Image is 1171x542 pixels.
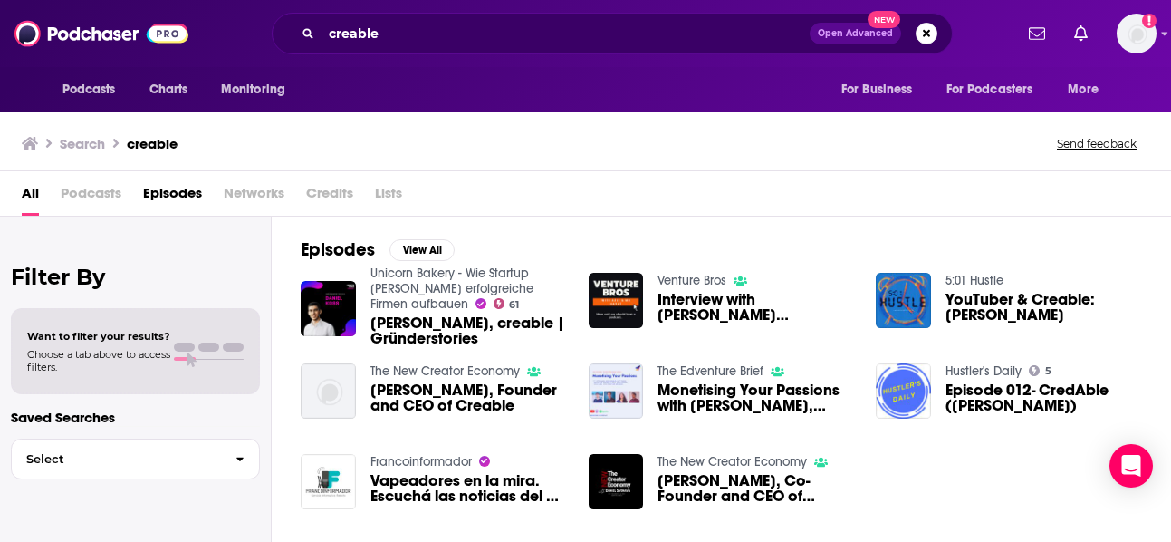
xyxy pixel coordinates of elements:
[61,179,121,216] span: Podcasts
[935,73,1060,107] button: open menu
[946,77,1033,102] span: For Podcasters
[1142,14,1157,28] svg: Add a profile image
[657,292,854,323] span: Interview with [PERSON_NAME] [[DOMAIN_NAME]]
[810,23,901,44] button: Open AdvancedNew
[149,77,188,102] span: Charts
[945,292,1142,323] a: YouTuber & Creable: Daniel Koss
[27,348,170,373] span: Choose a tab above to access filters.
[1029,365,1051,376] a: 5
[1055,73,1121,107] button: open menu
[14,16,188,51] img: Podchaser - Follow, Share and Rate Podcasts
[657,473,854,504] a: Daniel Svonava, Co-Founder and CEO of Superlinked
[876,363,931,419] img: Episode 012- CredAble (Nirav Choksi)
[11,439,260,479] button: Select
[818,29,893,38] span: Open Advanced
[11,264,260,290] h2: Filter By
[11,409,260,426] p: Saved Searches
[657,273,726,288] a: Venture Bros
[370,454,472,469] a: Francoinformador
[60,135,105,152] h3: Search
[62,77,116,102] span: Podcasts
[657,454,807,469] a: The New Creator Economy
[375,179,402,216] span: Lists
[657,382,854,413] a: Monetising Your Passions with Erifili Gounari, Matt Timmons-Brown, Daniel Koss & Vivek Pandit | E...
[1117,14,1157,53] img: User Profile
[509,301,519,309] span: 61
[127,135,178,152] h3: creable
[841,77,913,102] span: For Business
[589,454,644,509] img: Daniel Svonava, Co-Founder and CEO of Superlinked
[1117,14,1157,53] button: Show profile menu
[1068,77,1099,102] span: More
[876,273,931,328] img: YouTuber & Creable: Daniel Koss
[301,238,455,261] a: EpisodesView All
[208,73,309,107] button: open menu
[301,454,356,509] img: Vapeadores en la mira. Escuchá las noticias del 26 de septiembre.
[301,363,356,419] img: Daniel Koss, Founder and CEO of Creable
[306,179,353,216] span: Credits
[945,382,1142,413] span: Episode 012- CredAble ([PERSON_NAME])
[657,382,854,413] span: Monetising Your Passions with [PERSON_NAME], [PERSON_NAME], [PERSON_NAME] & [PERSON_NAME] | Edven...
[370,382,567,413] a: Daniel Koss, Founder and CEO of Creable
[389,239,455,261] button: View All
[22,179,39,216] a: All
[494,298,520,309] a: 61
[945,273,1003,288] a: 5:01 Hustle
[224,179,284,216] span: Networks
[657,363,763,379] a: The Edventure Brief
[657,292,854,323] a: Interview with Daniel Koss [Creable.io]
[370,363,520,379] a: The New Creator Economy
[657,473,854,504] span: [PERSON_NAME], Co-Founder and CEO of Superlinked
[143,179,202,216] a: Episodes
[1045,367,1051,375] span: 5
[272,13,953,54] div: Search podcasts, credits, & more...
[1051,136,1142,151] button: Send feedback
[589,273,644,328] img: Interview with Daniel Koss [Creable.io]
[138,73,199,107] a: Charts
[370,315,567,346] span: [PERSON_NAME], creable | Gründerstories
[1109,444,1153,488] div: Open Intercom Messenger
[370,266,533,312] a: Unicorn Bakery - Wie Startup Gründer erfolgreiche Firmen aufbauen
[370,315,567,346] a: Daniel Koss, creable | Gründerstories
[301,238,375,261] h2: Episodes
[945,363,1022,379] a: Hustler's Daily
[27,330,170,343] span: Want to filter your results?
[829,73,936,107] button: open menu
[1022,18,1052,49] a: Show notifications dropdown
[301,281,356,336] img: Daniel Koss, creable | Gründerstories
[370,382,567,413] span: [PERSON_NAME], Founder and CEO of Creable
[1117,14,1157,53] span: Logged in as Ruth_Nebius
[370,473,567,504] a: Vapeadores en la mira. Escuchá las noticias del 26 de septiembre.
[322,19,810,48] input: Search podcasts, credits, & more...
[12,453,221,465] span: Select
[221,77,285,102] span: Monitoring
[945,292,1142,323] span: YouTuber & Creable: [PERSON_NAME]
[945,382,1142,413] a: Episode 012- CredAble (Nirav Choksi)
[50,73,139,107] button: open menu
[1067,18,1095,49] a: Show notifications dropdown
[589,363,644,419] img: Monetising Your Passions with Erifili Gounari, Matt Timmons-Brown, Daniel Koss & Vivek Pandit | E...
[868,11,900,28] span: New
